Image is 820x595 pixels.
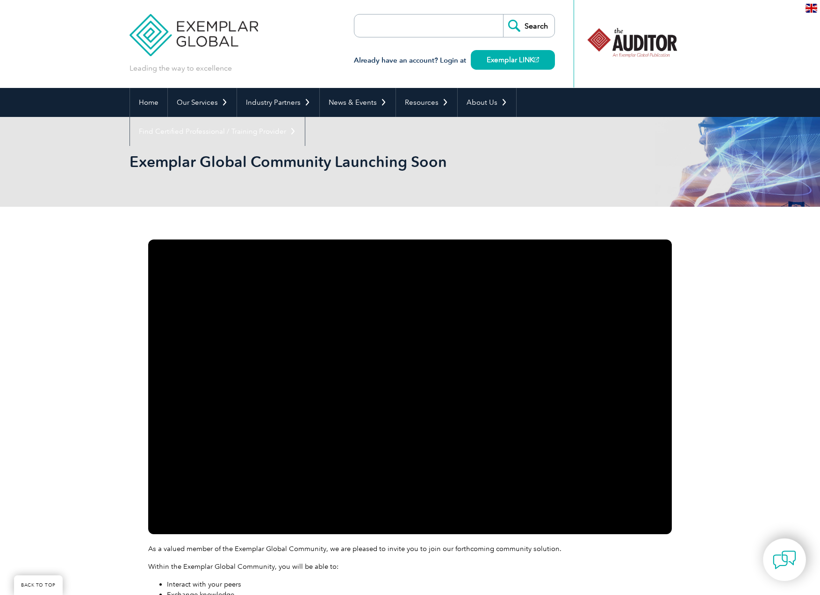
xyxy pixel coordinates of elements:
a: BACK TO TOP [14,575,63,595]
a: Home [130,88,167,117]
a: Industry Partners [237,88,319,117]
a: About Us [458,88,516,117]
h2: Exemplar Global Community Launching Soon [129,154,522,169]
img: contact-chat.png [773,548,796,572]
iframe: Exemplar Global Community - Launching Soon [148,239,672,534]
a: Find Certified Professional / Training Provider [130,117,305,146]
p: Leading the way to excellence [129,63,232,73]
img: open_square.png [534,57,539,62]
a: News & Events [320,88,396,117]
span: As a valued member of the Exemplar Global Community, we are pleased to invite you to join our for... [148,544,561,553]
a: Exemplar LINK [471,50,555,70]
h3: Already have an account? Login at [354,55,555,66]
a: Our Services [168,88,237,117]
span: Interact with your peers [167,580,241,588]
a: Resources [396,88,457,117]
img: en [806,4,817,13]
span: Within the Exemplar Global Community, you will be able to: [148,562,338,571]
input: Search [503,15,554,37]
